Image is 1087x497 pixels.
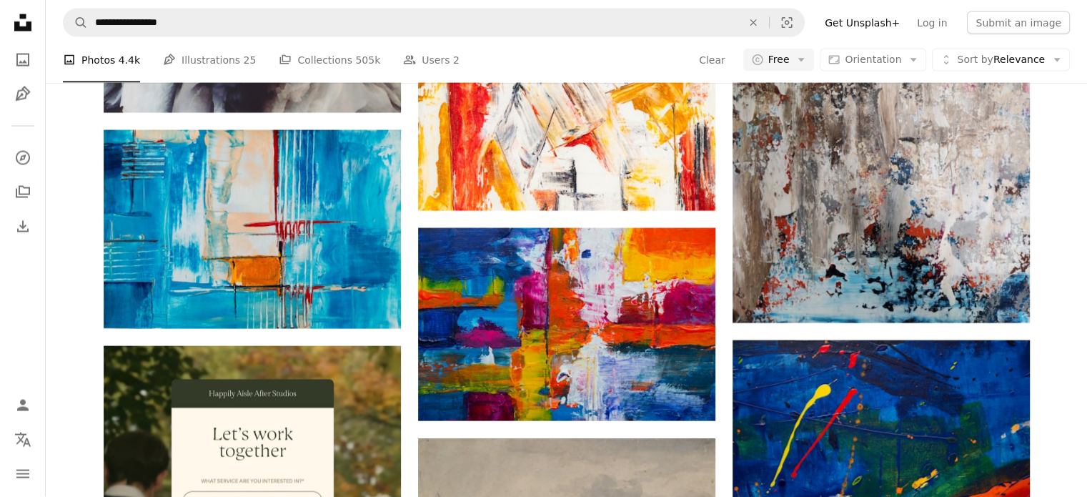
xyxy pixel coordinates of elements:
[967,11,1070,34] button: Submit an image
[9,46,37,74] a: Photos
[932,49,1070,72] button: Sort byRelevance
[957,53,1045,67] span: Relevance
[733,106,1030,119] a: an abstract painting of a blue body of water
[63,9,805,37] form: Find visuals sitewide
[9,425,37,454] button: Language
[816,11,908,34] a: Get Unsplash+
[768,53,790,67] span: Free
[908,11,956,34] a: Log in
[743,49,815,72] button: Free
[9,144,37,172] a: Explore
[820,49,926,72] button: Orientation
[9,80,37,109] a: Illustrations
[104,223,401,236] a: white, red, and blue abstract painting
[770,9,804,36] button: Visual search
[418,228,715,421] img: multicolored abstract painting
[104,130,401,328] img: white, red, and blue abstract painting
[163,37,256,83] a: Illustrations 25
[9,391,37,420] a: Log in / Sign up
[738,9,769,36] button: Clear
[9,178,37,207] a: Collections
[403,37,460,83] a: Users 2
[733,433,1030,446] a: blue and orange abstract painting
[418,95,715,108] a: white, yellow, and red abstract painting
[64,9,88,36] button: Search Unsplash
[9,9,37,40] a: Home — Unsplash
[453,52,460,68] span: 2
[279,37,380,83] a: Collections 505k
[9,212,37,241] a: Download History
[698,49,726,72] button: Clear
[244,52,257,68] span: 25
[9,460,37,488] button: Menu
[355,52,380,68] span: 505k
[418,318,715,331] a: multicolored abstract painting
[845,54,901,65] span: Orientation
[957,54,993,65] span: Sort by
